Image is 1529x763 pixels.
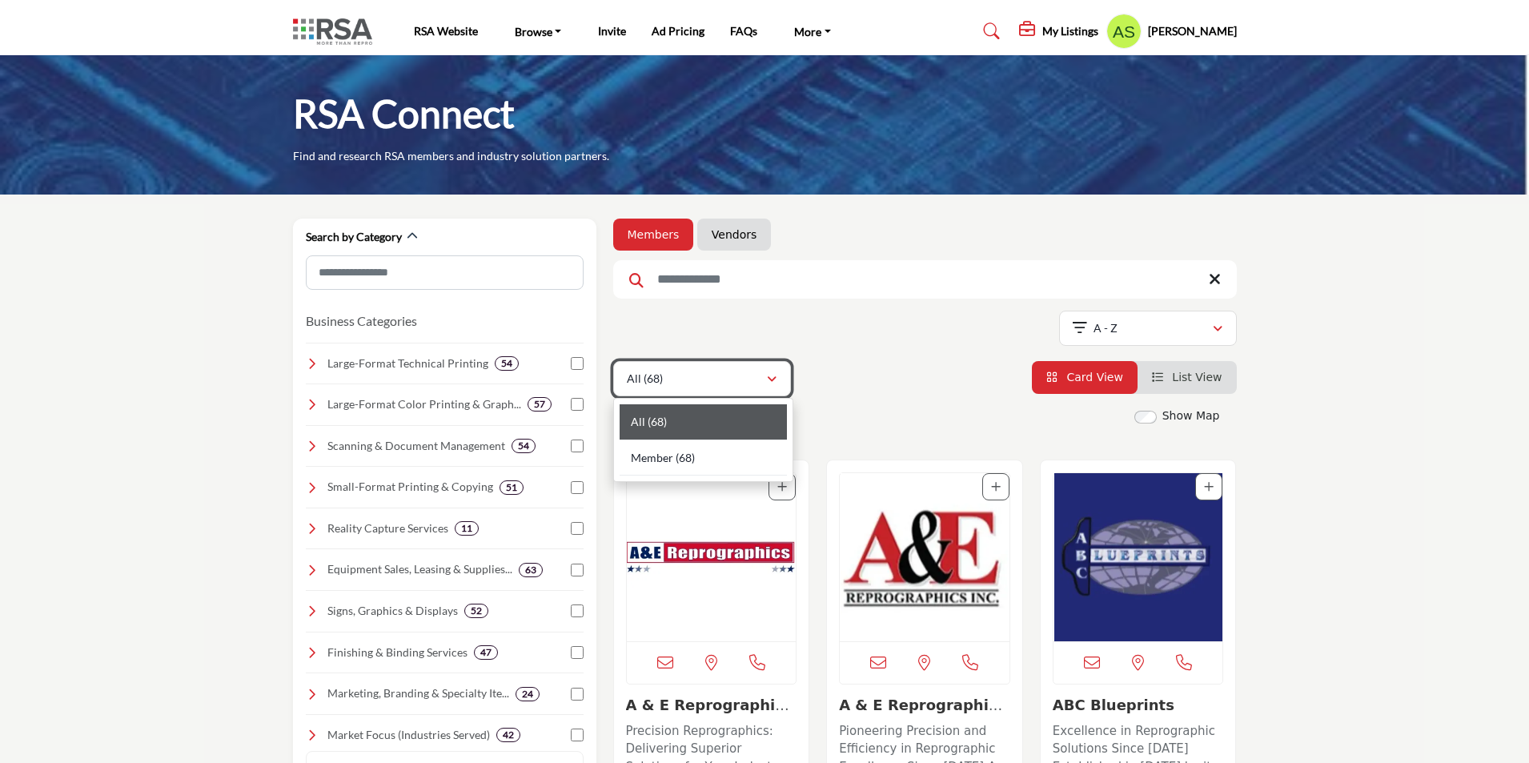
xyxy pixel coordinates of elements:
[783,20,842,42] a: More
[571,729,584,741] input: Select Market Focus (Industries Served) checkbox
[1042,24,1098,38] h5: My Listings
[840,473,1009,641] a: Open Listing in new tab
[1204,480,1214,493] a: Add To List
[631,415,645,428] span: All
[571,564,584,576] input: Select Equipment Sales, Leasing & Supplies checkbox
[1138,361,1237,394] li: List View
[571,440,584,452] input: Select Scanning & Document Management checkbox
[293,18,380,45] img: Site Logo
[518,440,529,452] b: 54
[512,439,536,453] div: 54 Results For Scanning & Document Management
[1059,311,1237,346] button: A - Z
[496,728,520,742] div: 42 Results For Market Focus (Industries Served)
[327,479,493,495] h4: Small-Format Printing & Copying: Professional printing for black and white and color document pri...
[471,605,482,616] b: 52
[528,397,552,412] div: 57 Results For Large-Format Color Printing & Graphics
[777,480,787,493] a: Add To List
[598,24,626,38] a: Invite
[571,398,584,411] input: Select Large-Format Color Printing & Graphics checkbox
[327,355,488,371] h4: Large-Format Technical Printing: High-quality printing for blueprints, construction and architect...
[571,357,584,370] input: Select Large-Format Technical Printing checkbox
[1032,361,1138,394] li: Card View
[501,358,512,369] b: 54
[1106,14,1142,49] button: Show hide supplier dropdown
[840,473,1009,641] img: A & E Reprographics, Inc. VA
[516,687,540,701] div: 24 Results For Marketing, Branding & Specialty Items
[414,24,478,38] a: RSA Website
[506,482,517,493] b: 51
[306,229,402,245] h2: Search by Category
[327,603,458,619] h4: Signs, Graphics & Displays: Exterior/interior building signs, trade show booths, event displays, ...
[991,480,1001,493] a: Add To List
[306,255,584,290] input: Search Category
[1162,408,1220,424] label: Show Map
[712,227,756,243] a: Vendors
[1046,371,1123,384] a: View Card
[1053,473,1223,641] img: ABC Blueprints
[327,645,468,661] h4: Finishing & Binding Services: Laminating, binding, folding, trimming, and other finishing touches...
[627,473,797,641] a: Open Listing in new tab
[480,647,492,658] b: 47
[628,227,680,243] a: Members
[839,697,1010,714] h3: A & E Reprographics, Inc. VA
[1053,697,1174,713] a: ABC Blueprints
[464,604,488,618] div: 52 Results For Signs, Graphics & Displays
[519,563,543,577] div: 63 Results For Equipment Sales, Leasing & Supplies
[327,438,505,454] h4: Scanning & Document Management: Digital conversion, archiving, indexing, secure storage, and stre...
[571,604,584,617] input: Select Signs, Graphics & Displays checkbox
[571,688,584,701] input: Select Marketing, Branding & Specialty Items checkbox
[293,89,515,139] h1: RSA Connect
[968,18,1010,44] a: Search
[1066,371,1122,384] span: Card View
[500,480,524,495] div: 51 Results For Small-Format Printing & Copying
[839,697,1002,731] a: A & E Reprographics,...
[1053,473,1223,641] a: Open Listing in new tab
[461,523,472,534] b: 11
[571,646,584,659] input: Select Finishing & Binding Services checkbox
[327,685,509,701] h4: Marketing, Branding & Specialty Items: Design and creative services, marketing support, and speci...
[474,645,498,660] div: 47 Results For Finishing & Binding Services
[306,311,417,331] button: Business Categories
[1094,320,1118,336] p: A - Z
[627,371,663,387] p: All (68)
[504,20,573,42] a: Browse
[327,396,521,412] h4: Large-Format Color Printing & Graphics: Banners, posters, vehicle wraps, and presentation graphics.
[525,564,536,576] b: 63
[1172,371,1222,384] span: List View
[648,415,667,428] b: (68)
[571,522,584,535] input: Select Reality Capture Services checkbox
[613,361,791,396] button: All (68)
[613,260,1237,299] input: Search Keyword
[730,24,757,38] a: FAQs
[1148,23,1237,39] h5: [PERSON_NAME]
[613,398,793,482] div: All (68)
[626,697,797,714] h3: A & E Reprographics - AZ
[534,399,545,410] b: 57
[522,689,533,700] b: 24
[455,521,479,536] div: 11 Results For Reality Capture Services
[327,520,448,536] h4: Reality Capture Services: Laser scanning, BIM modeling, photogrammetry, 3D scanning, and other ad...
[327,727,490,743] h4: Market Focus (Industries Served): Tailored solutions for industries like architecture, constructi...
[631,451,673,464] span: Member
[676,451,695,464] b: (68)
[1053,697,1224,714] h3: ABC Blueprints
[627,473,797,641] img: A & E Reprographics - AZ
[1019,22,1098,41] div: My Listings
[293,148,609,164] p: Find and research RSA members and industry solution partners.
[626,697,793,731] a: A & E Reprographics ...
[1152,371,1222,384] a: View List
[571,481,584,494] input: Select Small-Format Printing & Copying checkbox
[652,24,704,38] a: Ad Pricing
[327,561,512,577] h4: Equipment Sales, Leasing & Supplies: Equipment sales, leasing, service, and resale of plotters, s...
[503,729,514,741] b: 42
[495,356,519,371] div: 54 Results For Large-Format Technical Printing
